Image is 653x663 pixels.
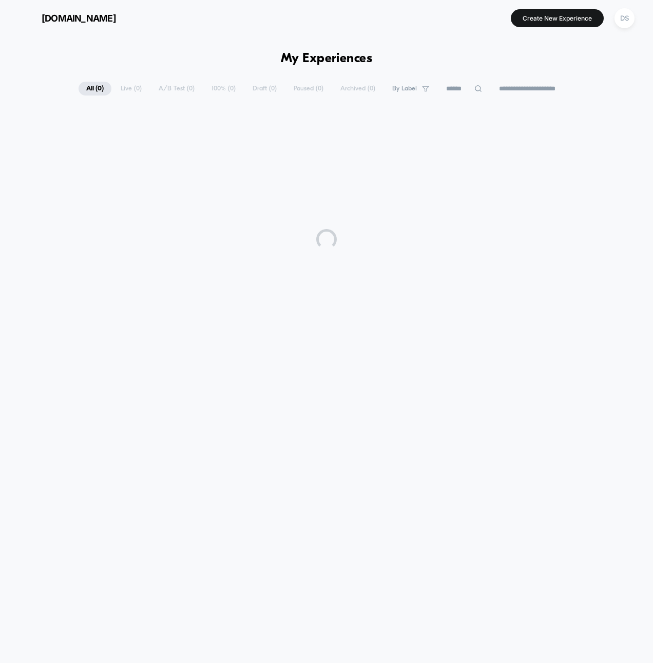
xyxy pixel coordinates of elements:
[611,8,638,29] button: DS
[281,51,373,66] h1: My Experiences
[511,9,604,27] button: Create New Experience
[392,85,417,92] span: By Label
[42,13,116,24] span: [DOMAIN_NAME]
[614,8,635,28] div: DS
[15,10,119,26] button: [DOMAIN_NAME]
[79,82,111,96] span: All ( 0 )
